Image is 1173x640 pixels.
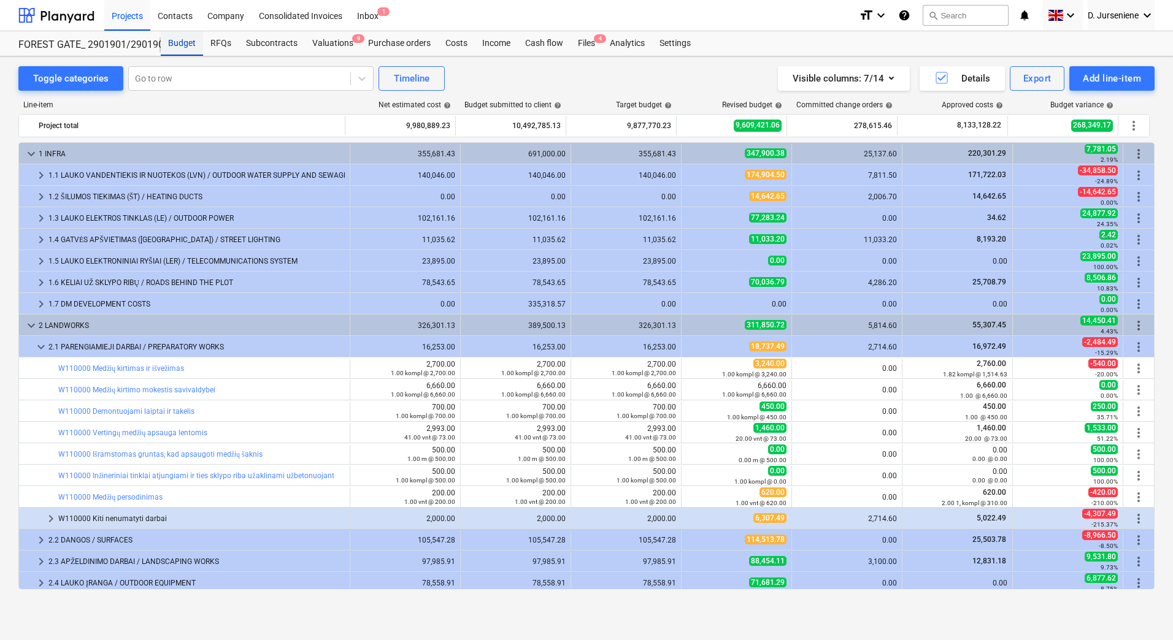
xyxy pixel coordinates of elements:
div: 10,492,785.13 [461,116,561,135]
span: More actions [1131,211,1146,226]
a: Valuations9 [305,31,361,56]
a: W110000 Inžineriniai tinklai atjungiami ir ties sklypo riba užaklinami užbetonuojant [58,471,334,480]
small: 1.00 kompl @ 500.00 [617,477,676,484]
span: -14,642.65 [1078,187,1118,197]
a: Costs [438,31,475,56]
a: W110000 Išramstomas gruntas, kad apsaugoti medžių šaknis [58,450,263,459]
small: 1.00 vnt @ 200.00 [404,498,455,505]
span: 0.00 [768,466,786,476]
span: -540.00 [1088,359,1118,368]
span: More actions [1131,383,1146,397]
div: 0.00 [355,300,455,308]
span: keyboard_arrow_right [34,554,48,569]
div: 11,035.62 [466,235,566,244]
span: More actions [1131,275,1146,290]
span: More actions [1131,490,1146,505]
div: Net estimated cost [379,101,451,109]
div: 1.4 GATVĖS APŠVIETIMAS ([GEOGRAPHIC_DATA]) / STREET LIGHTING [48,230,345,250]
span: 250.00 [1091,402,1118,411]
div: 6,660.00 [686,381,786,398]
small: 1.00 kompl @ 0.00 [734,478,786,485]
div: 1.1 LAUKO VANDENTIEKIS IR NUOTEKOS (LVN) / OUTDOOR WATER SUPPLY AND SEWAGE [48,166,345,185]
button: Timeline [379,66,445,91]
div: 0.00 [355,192,455,201]
span: 11,033.20 [749,234,786,244]
span: 450.00 [982,402,1007,411]
small: 1.00 @ 6,660.00 [960,392,1007,399]
i: Knowledge base [898,8,910,23]
span: 14,642.65 [749,191,786,201]
span: More actions [1131,340,1146,354]
div: 2,993.00 [466,424,566,441]
small: 1.00 @ 450.00 [965,414,1007,421]
span: 1,533.00 [1085,423,1118,433]
a: W110000 Vertingų medžių apsauga lentomis [58,429,207,437]
small: 51.22% [1097,435,1118,442]
div: 1.7 DM DEVELOPMENT COSTS [48,294,345,314]
div: 0.00 [797,364,897,373]
small: 1.00 kompl @ 700.00 [617,413,676,419]
div: Committed change orders [796,101,893,109]
div: 326,301.13 [576,321,676,330]
span: 1,460.00 [975,424,1007,432]
div: 700.00 [576,403,676,420]
div: 0.00 [686,300,786,308]
span: 8,193.20 [975,235,1007,243]
div: 200.00 [466,489,566,506]
div: 11,033.20 [797,235,897,244]
span: 174,904.50 [745,170,786,180]
div: 0.00 [907,467,1007,484]
span: 0.00 [1099,380,1118,390]
span: More actions [1131,168,1146,183]
small: 1.00 kompl @ 6,660.00 [612,391,676,398]
div: Visible columns : 7/14 [793,70,895,86]
small: 1.00 kompl @ 500.00 [506,477,566,484]
small: 1.00 m @ 500.00 [518,455,566,462]
span: D. Jurseniene [1088,10,1139,20]
div: Target budget [616,101,672,109]
a: W110000 Medžių kirtimo mokestis savivaldybei [58,386,215,394]
span: 16,972.49 [971,342,1007,351]
span: More actions [1131,533,1146,547]
small: -20.00% [1095,371,1118,378]
div: 326,301.13 [355,321,455,330]
div: 0.00 [797,257,897,265]
span: help [1104,102,1113,109]
span: 171,722.03 [967,170,1007,179]
div: 2,714.60 [797,343,897,351]
small: 35.71% [1097,414,1118,421]
div: 500.00 [355,467,455,484]
small: 1.00 vnt @ 620.00 [736,500,786,506]
i: keyboard_arrow_down [1063,8,1078,23]
div: 78,543.65 [576,278,676,287]
div: 2,993.00 [355,424,455,441]
small: 41.00 vnt @ 73.00 [625,434,676,441]
span: More actions [1131,361,1146,376]
span: 620.00 [982,488,1007,497]
div: 0.00 [576,300,676,308]
button: Toggle categories [18,66,123,91]
span: 620.00 [760,487,786,497]
small: -15.29% [1095,349,1118,356]
div: 9,877,770.23 [571,116,671,135]
div: 200.00 [576,489,676,506]
iframe: Chat Widget [1112,581,1173,640]
div: 2.1 PARENGIAMIEJI DARBAI / PREPARATORY WORKS [48,337,345,357]
div: Add line-item [1083,70,1141,86]
div: 700.00 [355,403,455,420]
span: 7,781.05 [1085,144,1118,154]
small: 10.83% [1097,285,1118,292]
span: 3,240.00 [753,359,786,368]
div: Analytics [602,31,652,56]
div: 4,286.20 [797,278,897,287]
button: Search [923,5,1009,26]
div: 11,035.62 [355,235,455,244]
div: 200.00 [355,489,455,506]
small: 1.00 kompl @ 6,660.00 [722,391,786,398]
div: 1 INFRA [39,144,345,164]
span: 500.00 [1091,466,1118,476]
span: search [928,10,938,20]
small: 1.00 vnt @ 200.00 [625,498,676,505]
span: keyboard_arrow_right [34,297,48,311]
div: Purchase orders [361,31,438,56]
